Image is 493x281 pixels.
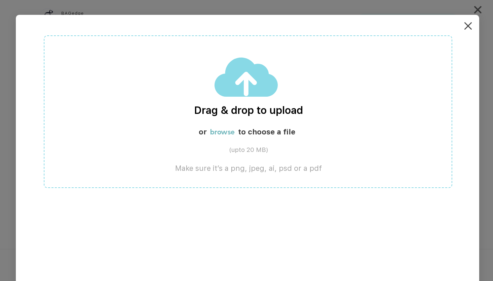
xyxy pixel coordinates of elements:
label: browse [210,127,235,136]
label: Make sure it’s a png, jpeg, ai, psd or a pdf [44,164,453,173]
label: (upto 20 MB) [44,146,453,154]
img: close.png [464,22,472,30]
label: to choose a file [238,128,295,136]
label: Drag & drop to upload [44,104,453,117]
label: or [199,128,207,136]
img: upload_cloud.svg [215,57,278,97]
